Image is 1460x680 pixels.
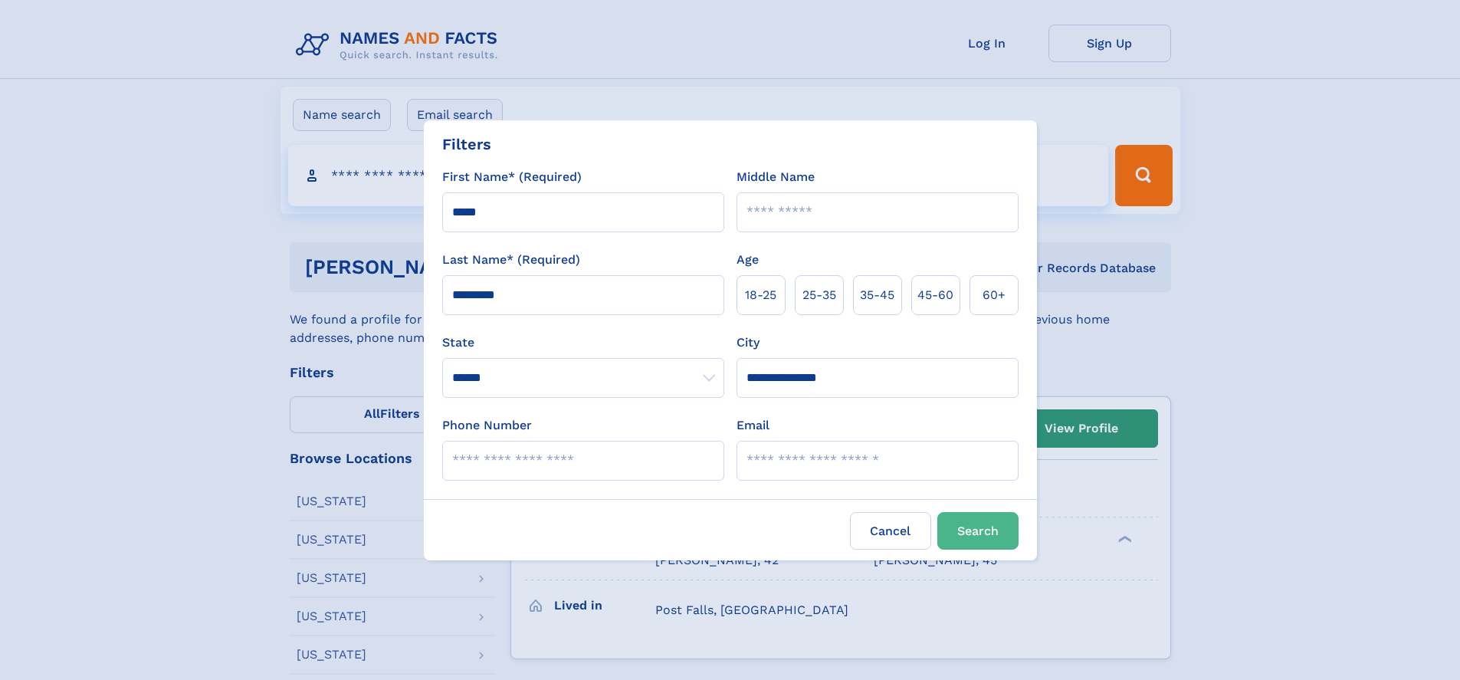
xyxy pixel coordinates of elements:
[737,168,815,186] label: Middle Name
[983,286,1006,304] span: 60+
[737,333,760,352] label: City
[860,286,894,304] span: 35‑45
[442,416,532,435] label: Phone Number
[802,286,836,304] span: 25‑35
[937,512,1019,550] button: Search
[850,512,931,550] label: Cancel
[442,333,724,352] label: State
[737,251,759,269] label: Age
[737,416,769,435] label: Email
[917,286,953,304] span: 45‑60
[442,168,582,186] label: First Name* (Required)
[442,251,580,269] label: Last Name* (Required)
[745,286,776,304] span: 18‑25
[442,133,491,156] div: Filters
